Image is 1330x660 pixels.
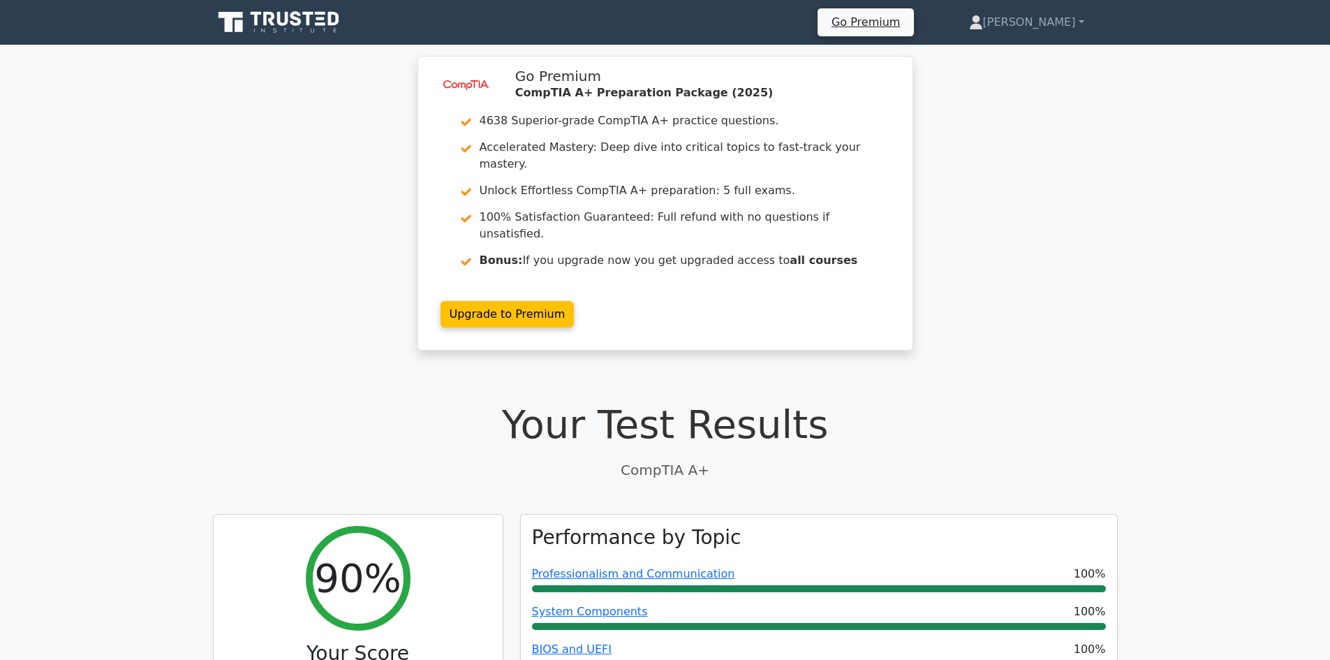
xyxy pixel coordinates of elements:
[213,401,1118,448] h1: Your Test Results
[532,605,648,618] a: System Components
[441,301,575,328] a: Upgrade to Premium
[314,555,401,601] h2: 90%
[1074,566,1106,582] span: 100%
[532,567,735,580] a: Professionalism and Communication
[1074,603,1106,620] span: 100%
[823,13,908,31] a: Go Premium
[532,526,741,550] h3: Performance by Topic
[936,8,1118,36] a: [PERSON_NAME]
[532,643,612,656] a: BIOS and UEFI
[213,460,1118,481] p: CompTIA A+
[1074,641,1106,658] span: 100%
